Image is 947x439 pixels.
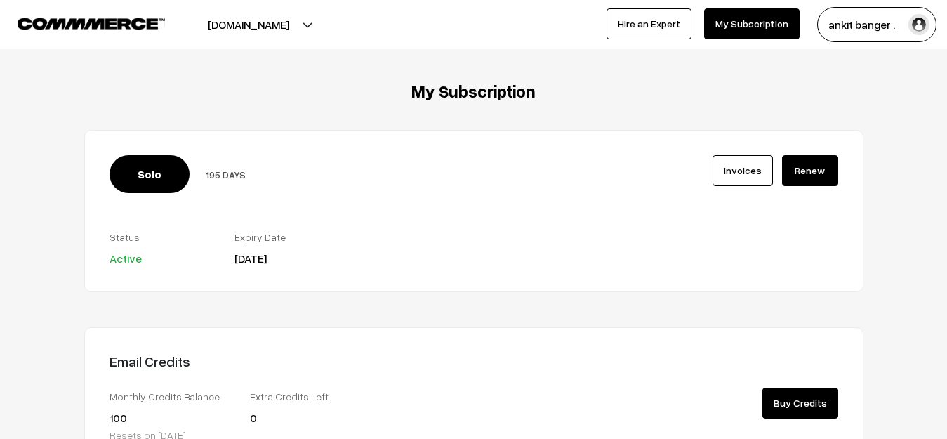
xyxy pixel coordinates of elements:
[110,353,463,369] h4: Email Credits
[817,7,936,42] button: ankit banger .
[110,155,190,193] span: Solo
[782,155,838,186] a: Renew
[607,8,691,39] a: Hire an Expert
[250,389,369,404] label: Extra Credits Left
[84,81,863,102] h3: My Subscription
[18,18,165,29] img: COMMMERCE
[713,155,773,186] a: Invoices
[234,230,338,244] label: Expiry Date
[110,230,213,244] label: Status
[704,8,800,39] a: My Subscription
[159,7,338,42] button: [DOMAIN_NAME]
[762,388,838,419] a: Buy Credits
[250,411,257,425] span: 0
[110,389,229,404] label: Monthly Credits Balance
[908,14,929,35] img: user
[206,169,246,181] span: 195 DAYS
[110,251,142,266] span: Active
[234,251,267,266] span: [DATE]
[110,411,127,425] span: 100
[18,14,140,31] a: COMMMERCE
